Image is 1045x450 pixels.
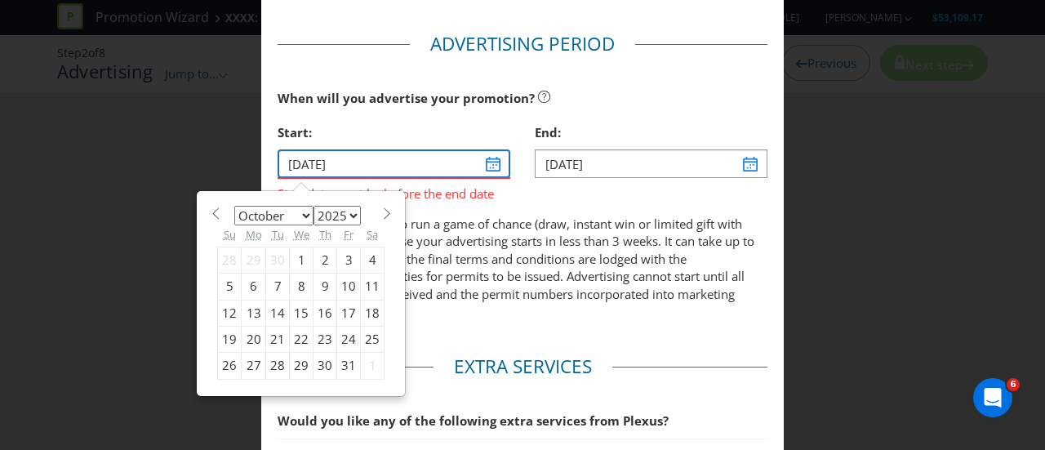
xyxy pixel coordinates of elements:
abbr: Tuesday [272,227,284,242]
div: 31 [337,353,361,379]
abbr: Wednesday [294,227,309,242]
div: 28 [218,247,242,273]
div: Start: [278,116,510,149]
div: 20 [242,327,266,353]
div: 23 [313,327,337,353]
abbr: Monday [246,227,262,242]
span: When will you advertise your promotion? [278,90,535,106]
div: 1 [361,353,385,379]
div: 21 [266,327,290,353]
div: 19 [218,327,242,353]
div: 18 [361,300,385,326]
div: 10 [337,274,361,300]
div: 7 [266,274,290,300]
span: Would you like any of the following extra services from Plexus? [278,412,669,429]
abbr: Saturday [367,227,378,242]
div: 27 [242,353,266,379]
abbr: Friday [344,227,354,242]
abbr: Sunday [224,227,236,242]
div: 25 [361,327,385,353]
div: 3 [337,247,361,273]
div: 13 [242,300,266,326]
div: 8 [290,274,313,300]
legend: Extra Services [434,354,612,380]
div: 17 [337,300,361,326]
input: DD/MM/YY [278,149,510,178]
div: 22 [290,327,313,353]
div: 15 [290,300,313,326]
div: 16 [313,300,337,326]
legend: Advertising Period [410,31,635,57]
p: You may not be able to run a game of chance (draw, instant win or limited gift with purchase/offe... [278,216,767,321]
div: 30 [266,247,290,273]
div: 29 [242,247,266,273]
div: 12 [218,300,242,326]
div: 26 [218,353,242,379]
div: 9 [313,274,337,300]
div: 5 [218,274,242,300]
input: DD/MM/YY [535,149,767,178]
div: 6 [242,274,266,300]
div: 30 [313,353,337,379]
span: 6 [1007,378,1020,391]
div: 4 [361,247,385,273]
div: 1 [290,247,313,273]
div: 2 [313,247,337,273]
abbr: Thursday [319,227,331,242]
div: 24 [337,327,361,353]
div: 14 [266,300,290,326]
div: 29 [290,353,313,379]
iframe: Intercom live chat [973,378,1012,417]
div: End: [535,116,767,149]
span: Start date must be before the end date [278,179,510,203]
div: 28 [266,353,290,379]
div: 11 [361,274,385,300]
